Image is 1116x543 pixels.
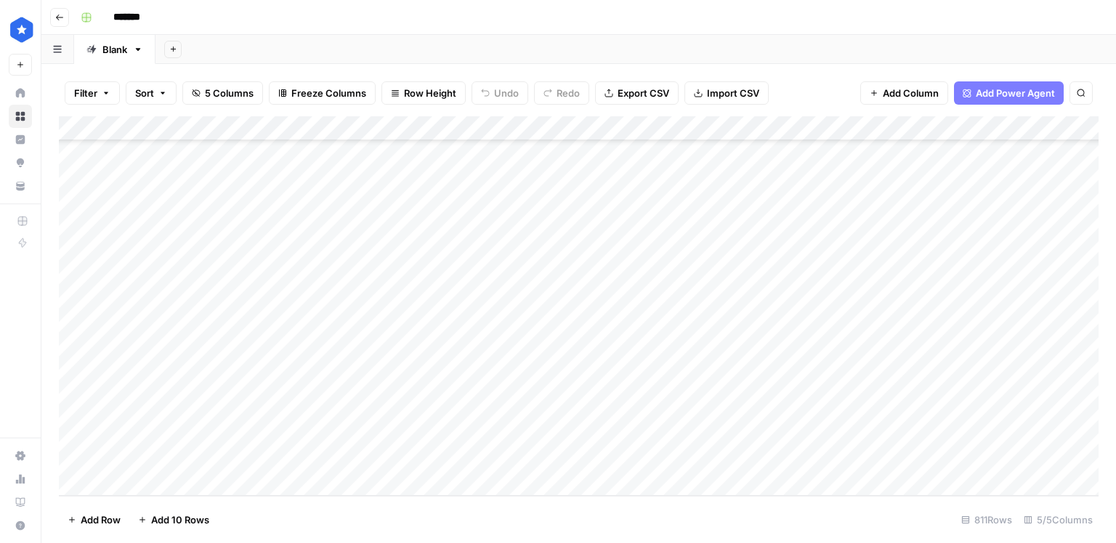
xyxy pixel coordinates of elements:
[404,86,456,100] span: Row Height
[59,508,129,531] button: Add Row
[9,128,32,151] a: Insights
[9,81,32,105] a: Home
[182,81,263,105] button: 5 Columns
[9,151,32,174] a: Opportunities
[65,81,120,105] button: Filter
[151,512,209,527] span: Add 10 Rows
[9,467,32,491] a: Usage
[557,86,580,100] span: Redo
[74,86,97,100] span: Filter
[976,86,1055,100] span: Add Power Agent
[135,86,154,100] span: Sort
[269,81,376,105] button: Freeze Columns
[9,17,35,43] img: ConsumerAffairs Logo
[954,81,1064,105] button: Add Power Agent
[9,105,32,128] a: Browse
[472,81,528,105] button: Undo
[684,81,769,105] button: Import CSV
[9,174,32,198] a: Your Data
[494,86,519,100] span: Undo
[129,508,218,531] button: Add 10 Rows
[955,508,1018,531] div: 811 Rows
[534,81,589,105] button: Redo
[618,86,669,100] span: Export CSV
[707,86,759,100] span: Import CSV
[9,514,32,537] button: Help + Support
[860,81,948,105] button: Add Column
[81,512,121,527] span: Add Row
[1018,508,1099,531] div: 5/5 Columns
[74,35,155,64] a: Blank
[381,81,466,105] button: Row Height
[205,86,254,100] span: 5 Columns
[102,42,127,57] div: Blank
[126,81,177,105] button: Sort
[9,444,32,467] a: Settings
[9,491,32,514] a: Learning Hub
[9,12,32,48] button: Workspace: ConsumerAffairs
[291,86,366,100] span: Freeze Columns
[883,86,939,100] span: Add Column
[595,81,679,105] button: Export CSV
